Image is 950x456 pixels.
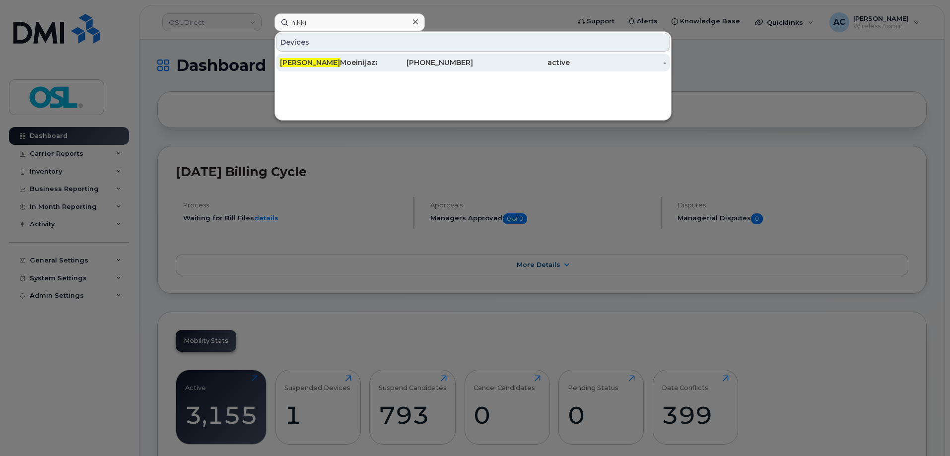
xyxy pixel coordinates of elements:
div: Moeinijazani [280,58,377,67]
div: [PHONE_NUMBER] [377,58,474,67]
div: Devices [276,33,670,52]
span: [PERSON_NAME] [280,58,340,67]
div: - [570,58,667,67]
a: [PERSON_NAME]Moeinijazani[PHONE_NUMBER]active- [276,54,670,71]
div: active [473,58,570,67]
